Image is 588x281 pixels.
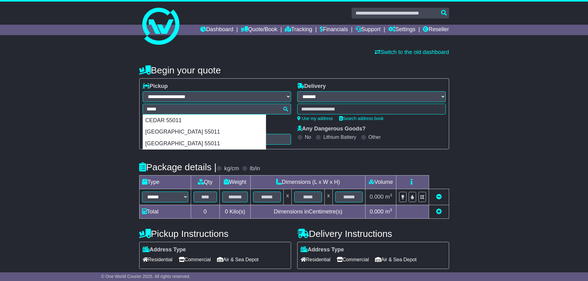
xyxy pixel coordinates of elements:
[200,25,233,35] a: Dashboard
[139,176,191,189] td: Type
[385,209,392,215] span: m
[320,25,348,35] a: Financials
[251,205,365,219] td: Dimensions in Centimetre(s)
[385,194,392,200] span: m
[375,49,449,55] a: Switch to the old dashboard
[143,246,186,253] label: Address Type
[251,176,365,189] td: Dimensions (L x W x H)
[436,209,442,215] a: Add new item
[225,209,228,215] span: 0
[250,165,260,172] label: lb/in
[217,255,259,264] span: Air & Sea Depot
[388,25,415,35] a: Settings
[301,255,331,264] span: Residential
[297,116,333,121] a: Use my address
[143,83,168,90] label: Pickup
[219,176,251,189] td: Weight
[143,126,266,138] div: [GEOGRAPHIC_DATA] 55011
[323,134,356,140] label: Lithium Battery
[297,126,366,132] label: Any Dangerous Goods?
[423,25,449,35] a: Reseller
[390,208,392,212] sup: 3
[297,83,326,90] label: Delivery
[101,274,190,279] span: © One World Courier 2025. All rights reserved.
[339,116,384,121] a: Search address book
[139,205,191,219] td: Total
[143,115,266,126] div: CEDAR 55011
[219,205,251,219] td: Kilo(s)
[375,255,417,264] span: Air & Sea Depot
[370,194,384,200] span: 0.000
[297,229,449,239] h4: Delivery Instructions
[139,65,449,75] h4: Begin your quote
[143,255,173,264] span: Residential
[436,194,442,200] a: Remove this item
[139,229,291,239] h4: Pickup Instructions
[356,25,381,35] a: Support
[285,25,312,35] a: Tracking
[337,255,369,264] span: Commercial
[139,162,217,172] h4: Package details |
[179,255,211,264] span: Commercial
[143,104,291,114] typeahead: Please provide city
[324,189,332,205] td: x
[224,165,239,172] label: kg/cm
[305,134,311,140] label: No
[284,189,292,205] td: x
[191,176,219,189] td: Qty
[143,138,266,150] div: [GEOGRAPHIC_DATA] 55011
[390,193,392,197] sup: 3
[365,176,396,189] td: Volume
[191,205,219,219] td: 0
[370,209,384,215] span: 0.000
[369,134,381,140] label: Other
[301,246,344,253] label: Address Type
[241,25,277,35] a: Quote/Book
